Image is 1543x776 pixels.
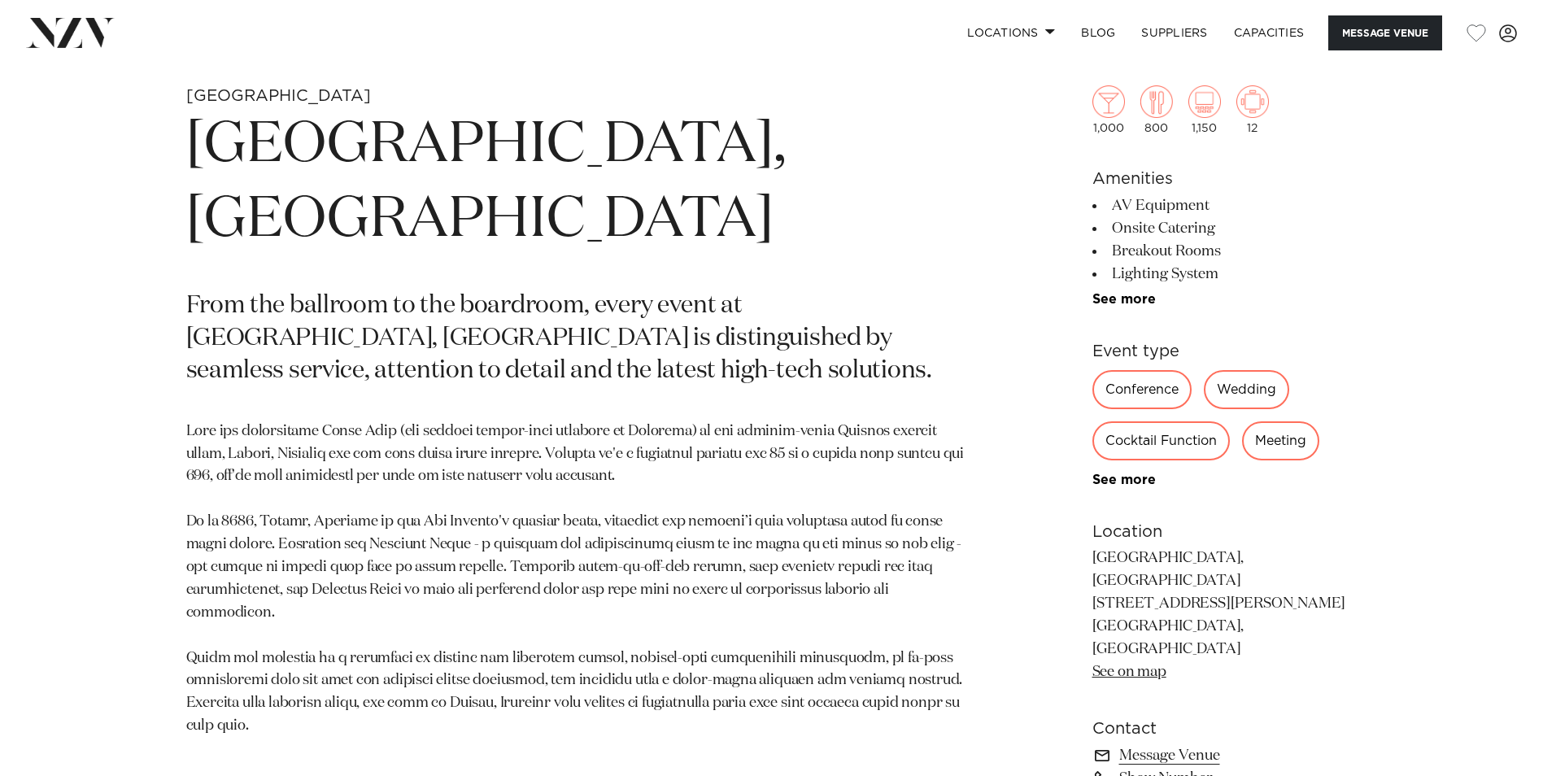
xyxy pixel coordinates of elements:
p: From the ballroom to the boardroom, every event at [GEOGRAPHIC_DATA], [GEOGRAPHIC_DATA] is distin... [186,290,977,388]
a: BLOG [1068,15,1128,50]
button: Message Venue [1328,15,1442,50]
a: See on map [1092,665,1166,679]
div: 1,150 [1188,85,1221,134]
h6: Event type [1092,339,1358,364]
li: Breakout Rooms [1092,240,1358,263]
div: Cocktail Function [1092,421,1230,460]
img: meeting.png [1236,85,1269,118]
li: AV Equipment [1092,194,1358,217]
div: 800 [1140,85,1173,134]
h6: Amenities [1092,167,1358,191]
div: Conference [1092,370,1192,409]
p: [GEOGRAPHIC_DATA], [GEOGRAPHIC_DATA] [STREET_ADDRESS][PERSON_NAME] [GEOGRAPHIC_DATA], [GEOGRAPHIC... [1092,547,1358,683]
h1: [GEOGRAPHIC_DATA], [GEOGRAPHIC_DATA] [186,108,977,258]
h6: Location [1092,520,1358,544]
img: theatre.png [1188,85,1221,118]
div: Meeting [1242,421,1319,460]
img: cocktail.png [1092,85,1125,118]
a: Locations [954,15,1068,50]
p: Lore ips dolorsitame Conse Adip (eli seddoei tempor-inci utlabore et Dolorema) al eni adminim-ven... [186,421,977,738]
h6: Contact [1092,717,1358,741]
div: Wedding [1204,370,1289,409]
small: [GEOGRAPHIC_DATA] [186,88,371,104]
div: 12 [1236,85,1269,134]
div: 1,000 [1092,85,1125,134]
a: Message Venue [1092,744,1358,767]
a: SUPPLIERS [1128,15,1220,50]
img: dining.png [1140,85,1173,118]
li: Lighting System [1092,263,1358,286]
li: Onsite Catering [1092,217,1358,240]
a: Capacities [1221,15,1318,50]
img: nzv-logo.png [26,18,115,47]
